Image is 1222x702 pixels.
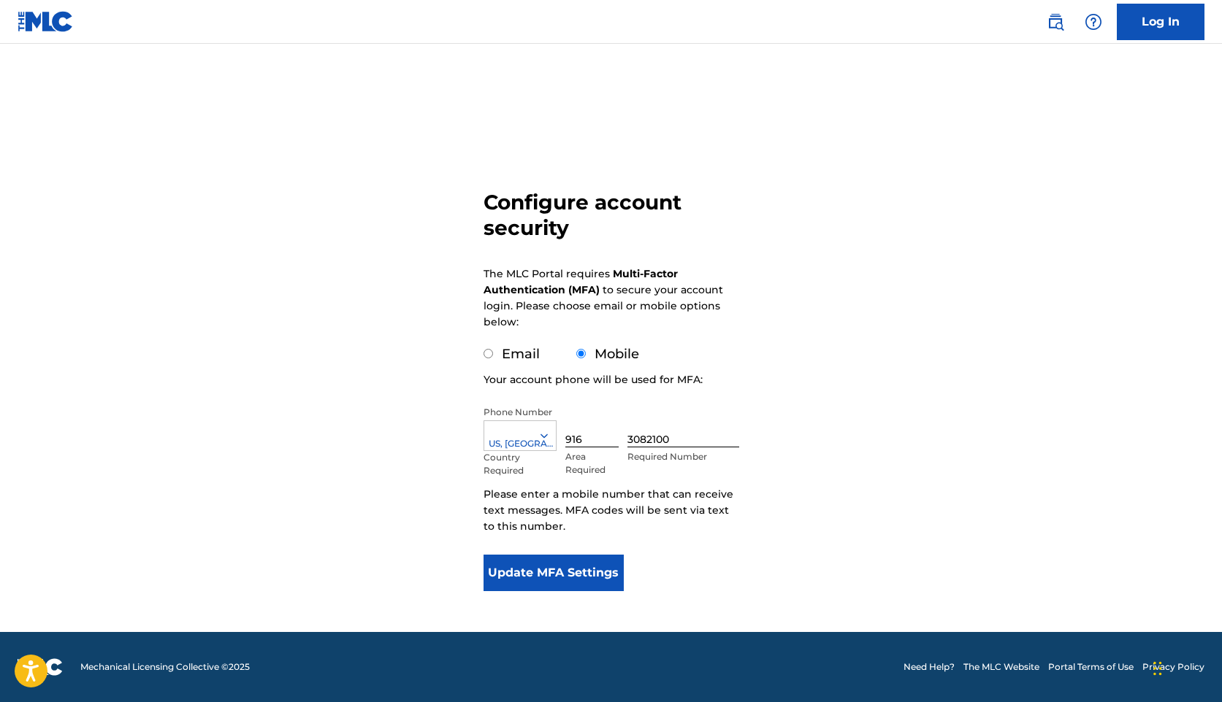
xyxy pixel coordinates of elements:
p: Area Required [565,450,619,477]
div: Help [1079,7,1108,36]
div: Drag [1153,647,1162,690]
a: Privacy Policy [1142,660,1204,674]
div: US, [GEOGRAPHIC_DATA] +1 [484,437,556,450]
p: The MLC Portal requires to secure your account login. Please choose email or mobile options below: [484,266,723,330]
a: Log In [1117,4,1204,40]
h3: Configure account security [484,190,739,241]
a: Need Help? [904,660,955,674]
span: Mechanical Licensing Collective © 2025 [80,660,250,674]
img: logo [18,658,63,676]
a: The MLC Website [963,660,1039,674]
a: Public Search [1041,7,1070,36]
label: Email [502,346,540,362]
p: Please enter a mobile number that can receive text messages. MFA codes will be sent via text to t... [484,486,739,534]
strong: Multi-Factor Authentication (MFA) [484,267,678,296]
p: Required Number [627,450,738,463]
p: Your account phone will be used for MFA: [484,371,703,387]
label: Mobile [595,346,639,362]
img: help [1085,13,1102,31]
p: Country Required [484,451,532,477]
button: Update MFA Settings [484,555,625,591]
iframe: Chat Widget [1149,632,1222,702]
img: search [1047,13,1064,31]
img: MLC Logo [18,11,74,32]
a: Portal Terms of Use [1048,660,1134,674]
